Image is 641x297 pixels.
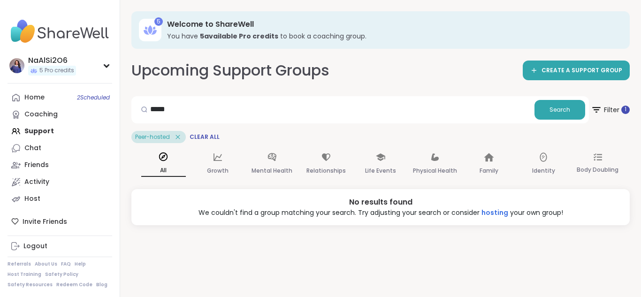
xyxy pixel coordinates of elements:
a: Chat [8,140,112,157]
div: Coaching [24,110,58,119]
p: Family [480,165,498,176]
a: Safety Policy [45,271,78,278]
p: Physical Health [413,165,457,176]
a: Friends [8,157,112,174]
h3: Welcome to ShareWell [167,19,617,30]
button: Search [534,100,585,120]
a: CREATE A SUPPORT GROUP [523,61,630,80]
div: NaAlSi2O6 [28,55,76,66]
p: Body Doubling [577,164,618,175]
a: Host [8,190,112,207]
img: ShareWell Nav Logo [8,15,112,48]
div: Home [24,93,45,102]
div: Logout [23,242,47,251]
a: Blog [96,282,107,288]
a: hosting [481,208,508,217]
span: Peer-hosted [135,133,170,141]
div: Activity [24,177,49,187]
p: Growth [207,165,229,176]
span: Clear All [190,133,220,141]
p: Identity [532,165,555,176]
span: 1 [625,106,626,114]
a: Safety Resources [8,282,53,288]
a: Redeem Code [56,282,92,288]
a: Coaching [8,106,112,123]
div: We couldn't find a group matching your search. Try adjusting your search or consider your own group! [139,208,622,218]
a: Referrals [8,261,31,267]
a: Activity [8,174,112,190]
a: About Us [35,261,57,267]
a: Logout [8,238,112,255]
a: FAQ [61,261,71,267]
div: Invite Friends [8,213,112,230]
b: 5 available Pro credit s [200,31,278,41]
span: CREATE A SUPPORT GROUP [542,67,622,75]
div: 5 [154,17,163,26]
div: Host [24,194,40,204]
h3: You have to book a coaching group. [167,31,617,41]
a: Home2Scheduled [8,89,112,106]
a: Help [75,261,86,267]
span: Search [549,106,570,114]
span: 2 Scheduled [77,94,110,101]
img: NaAlSi2O6 [9,58,24,73]
h2: Upcoming Support Groups [131,60,329,81]
span: 5 Pro credits [39,67,74,75]
p: Relationships [306,165,346,176]
div: Chat [24,144,41,153]
a: Host Training [8,271,41,278]
div: No results found [139,197,622,208]
div: Friends [24,160,49,170]
span: Filter [591,99,630,121]
button: Filter 1 [591,96,630,123]
p: All [141,165,186,177]
p: Mental Health [252,165,292,176]
p: Life Events [365,165,396,176]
